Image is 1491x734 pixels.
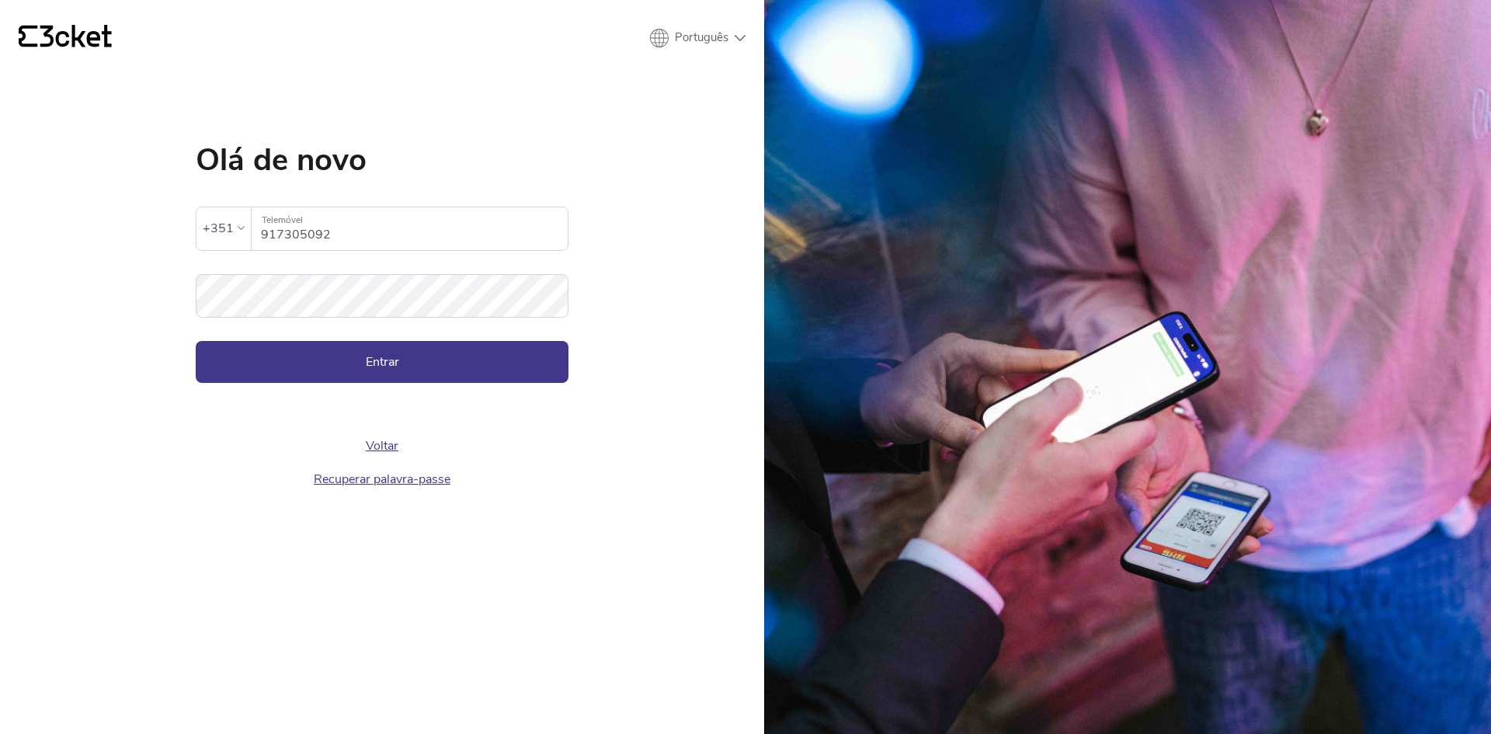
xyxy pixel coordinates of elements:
[196,274,568,300] label: Palavra-passe
[203,217,234,240] div: +351
[196,144,568,176] h1: Olá de novo
[19,26,37,47] g: {' '}
[261,207,568,250] input: Telemóvel
[196,341,568,383] button: Entrar
[19,25,112,51] a: {' '}
[366,437,398,454] a: Voltar
[252,207,568,233] label: Telemóvel
[314,471,450,488] a: Recuperar palavra-passe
